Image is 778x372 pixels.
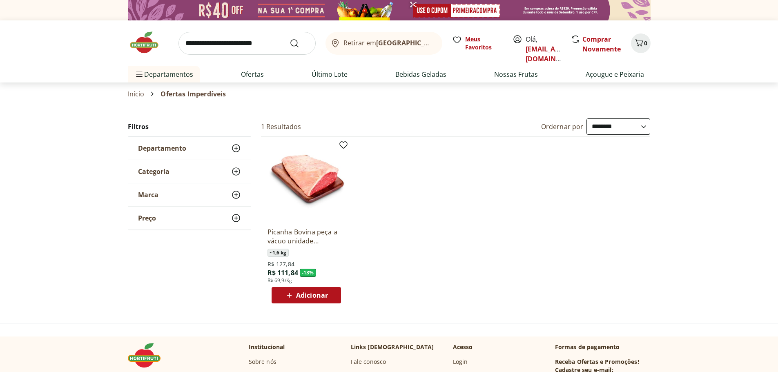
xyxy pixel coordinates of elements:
button: Submit Search [290,38,309,48]
p: Formas de pagamento [555,343,651,351]
span: R$ 111,84 [268,268,298,277]
span: - 13 % [300,269,316,277]
a: Fale conosco [351,358,386,366]
p: Links [DEMOGRAPHIC_DATA] [351,343,434,351]
img: Hortifruti [128,30,169,55]
button: Menu [134,65,144,84]
span: Olá, [526,34,562,64]
a: Bebidas Geladas [395,69,446,79]
a: Nossas Frutas [494,69,538,79]
span: Ofertas Imperdíveis [161,90,226,98]
h2: 1 Resultados [261,122,301,131]
h2: Filtros [128,118,251,135]
a: Último Lote [312,69,348,79]
span: Categoria [138,167,169,176]
span: Departamentos [134,65,193,84]
a: Ofertas [241,69,264,79]
h3: Receba Ofertas e Promoções! [555,358,639,366]
a: Picanha Bovina peça a vácuo unidade aproximadamente 1,6kg [268,227,345,245]
a: Início [128,90,145,98]
a: Comprar Novamente [582,35,621,53]
button: Adicionar [272,287,341,303]
img: Picanha Bovina peça a vácuo unidade aproximadamente 1,6kg [268,143,345,221]
b: [GEOGRAPHIC_DATA]/[GEOGRAPHIC_DATA] [376,38,514,47]
span: Meus Favoritos [465,35,503,51]
span: Departamento [138,144,186,152]
p: Acesso [453,343,473,351]
a: Açougue e Peixaria [586,69,644,79]
button: Marca [128,183,251,206]
span: R$ 127,84 [268,260,294,268]
a: Sobre nós [249,358,276,366]
span: ~ 1,6 kg [268,249,289,257]
a: Meus Favoritos [452,35,503,51]
span: Adicionar [296,292,328,298]
p: Institucional [249,343,285,351]
label: Ordernar por [541,122,584,131]
button: Departamento [128,137,251,160]
button: Carrinho [631,33,651,53]
img: Hortifruti [128,343,169,368]
button: Preço [128,207,251,229]
span: Retirar em [343,39,434,47]
input: search [178,32,316,55]
span: R$ 69,9/Kg [268,277,292,284]
a: [EMAIL_ADDRESS][DOMAIN_NAME] [526,45,582,63]
button: Categoria [128,160,251,183]
span: Preço [138,214,156,222]
a: Login [453,358,468,366]
span: 0 [644,39,647,47]
span: Marca [138,191,158,199]
button: Retirar em[GEOGRAPHIC_DATA]/[GEOGRAPHIC_DATA] [325,32,442,55]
